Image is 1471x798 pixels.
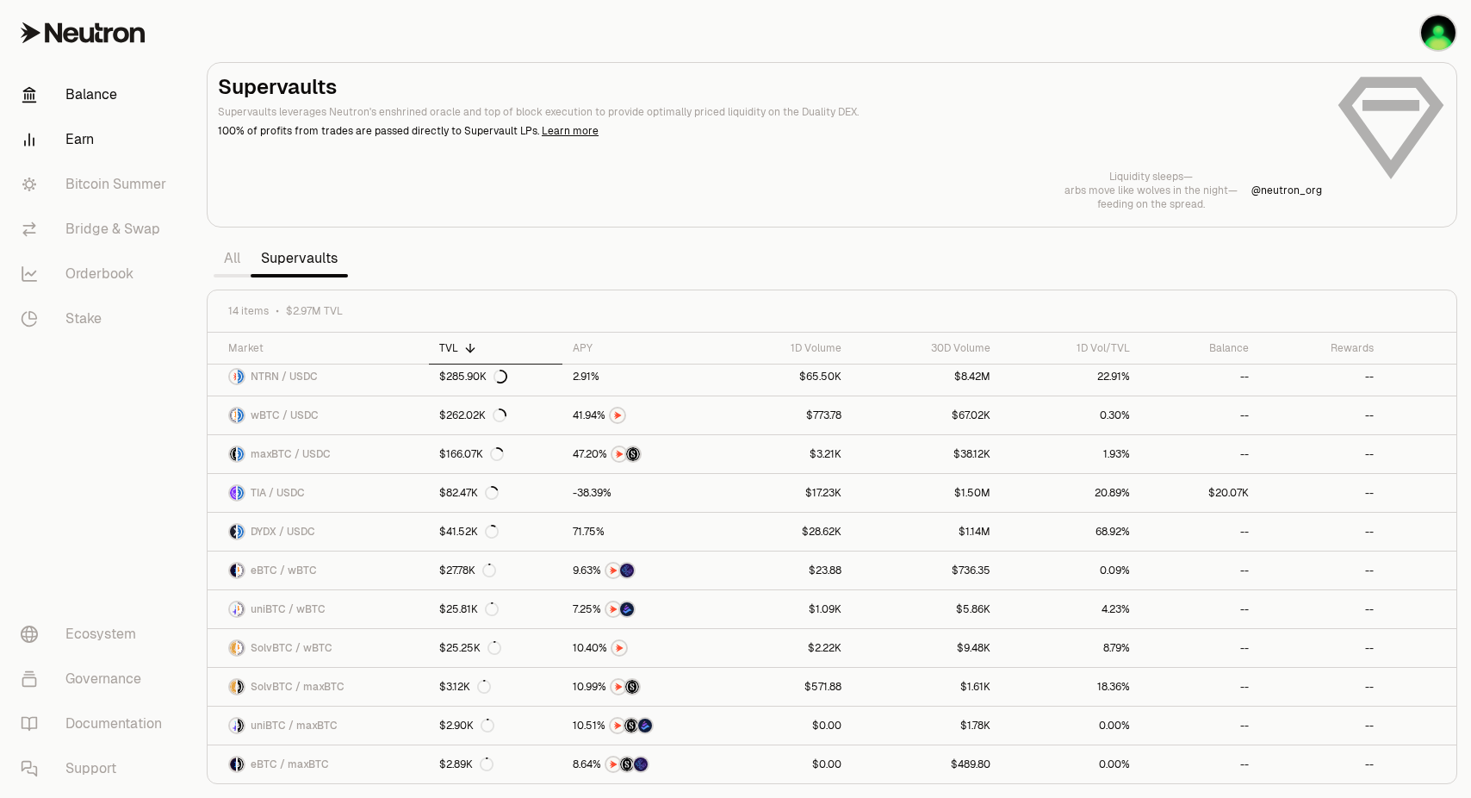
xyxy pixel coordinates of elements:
[230,680,236,694] img: SolvBTC Logo
[612,447,626,461] img: NTRN
[7,657,186,701] a: Governance
[230,486,236,500] img: TIA Logo
[1001,707,1140,745] a: 0.00%
[562,396,715,434] a: NTRN
[1151,341,1249,355] div: Balance
[1140,707,1259,745] a: --
[562,590,715,628] a: NTRNBedrock Diamonds
[1259,513,1383,551] a: --
[1140,513,1259,551] a: --
[573,601,704,618] button: NTRNBedrock Diamonds
[208,552,429,589] a: eBTC LogowBTC LogoeBTC / wBTC
[852,513,1001,551] a: $1.14M
[611,408,624,422] img: NTRN
[1251,184,1322,197] p: @ neutron_org
[1140,435,1259,473] a: --
[251,525,315,539] span: DYDX / USDC
[573,678,704,695] button: NTRNStructured Points
[429,707,562,745] a: $2.90K
[439,680,491,694] div: $3.12K
[542,124,599,138] a: Learn more
[852,358,1001,396] a: $8.42M
[251,602,326,616] span: uniBTC / wBTC
[228,341,419,355] div: Market
[208,435,429,473] a: maxBTC LogoUSDC LogomaxBTC / USDC
[230,757,236,771] img: eBTC Logo
[218,73,1322,101] h2: Supervaults
[716,474,852,512] a: $17.23K
[7,746,186,791] a: Support
[1001,396,1140,434] a: 0.30%
[429,590,562,628] a: $25.81K
[230,719,236,733] img: uniBTC Logo
[562,745,715,783] a: NTRNStructured PointsEtherFi Points
[208,745,429,783] a: eBTC LogomaxBTC LogoeBTC / maxBTC
[716,435,852,473] a: $3.21K
[7,162,186,207] a: Bitcoin Summer
[429,396,562,434] a: $262.02K
[7,612,186,657] a: Ecosystem
[7,296,186,341] a: Stake
[429,668,562,706] a: $3.12K
[230,525,236,539] img: DYDX Logo
[439,486,499,500] div: $82.47K
[620,757,634,771] img: Structured Points
[439,341,552,355] div: TVL
[228,304,269,318] span: 14 items
[238,564,244,577] img: wBTC Logo
[634,757,648,771] img: EtherFi Points
[251,719,338,733] span: uniBTC / maxBTC
[1064,197,1238,211] p: feeding on the spread.
[1001,745,1140,783] a: 0.00%
[852,745,1001,783] a: $489.80
[626,447,640,461] img: Structured Points
[7,701,186,746] a: Documentation
[1064,170,1238,211] a: Liquidity sleeps—arbs move like wolves in the night—feeding on the spread.
[208,396,429,434] a: wBTC LogoUSDC LogowBTC / USDC
[238,719,244,733] img: maxBTC Logo
[230,408,236,422] img: wBTC Logo
[439,602,499,616] div: $25.81K
[429,745,562,783] a: $2.89K
[620,602,634,616] img: Bedrock Diamonds
[573,562,704,579] button: NTRNEtherFi Points
[439,757,493,771] div: $2.89K
[251,641,332,655] span: SolvBTC / wBTC
[208,513,429,551] a: DYDX LogoUSDC LogoDYDX / USDC
[439,447,504,461] div: $166.07K
[1259,435,1383,473] a: --
[238,641,244,655] img: wBTC Logo
[573,407,704,424] button: NTRN
[208,668,429,706] a: SolvBTC LogomaxBTC LogoSolvBTC / maxBTC
[238,602,244,616] img: wBTC Logo
[573,717,704,734] button: NTRNStructured PointsBedrock Diamonds
[612,641,626,655] img: NTRN
[562,552,715,589] a: NTRNEtherFi Points
[1001,668,1140,706] a: 18.36%
[251,757,329,771] span: eBTC / maxBTC
[230,602,236,616] img: uniBTC Logo
[716,707,852,745] a: $0.00
[852,474,1001,512] a: $1.50M
[238,486,244,500] img: USDC Logo
[562,707,715,745] a: NTRNStructured PointsBedrock Diamonds
[238,447,244,461] img: USDC Logo
[573,446,704,463] button: NTRNStructured Points
[238,757,244,771] img: maxBTC Logo
[573,639,704,657] button: NTRN
[1259,629,1383,667] a: --
[439,564,496,577] div: $27.78K
[716,745,852,783] a: $0.00
[1064,184,1238,197] p: arbs move like wolves in the night—
[562,435,715,473] a: NTRNStructured Points
[1001,590,1140,628] a: 4.23%
[1001,474,1140,512] a: 20.89%
[716,513,852,551] a: $28.62K
[1269,341,1373,355] div: Rewards
[852,590,1001,628] a: $5.86K
[208,358,429,396] a: NTRN LogoUSDC LogoNTRN / USDC
[1140,396,1259,434] a: --
[1259,396,1383,434] a: --
[208,629,429,667] a: SolvBTC LogowBTC LogoSolvBTC / wBTC
[1259,745,1383,783] a: --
